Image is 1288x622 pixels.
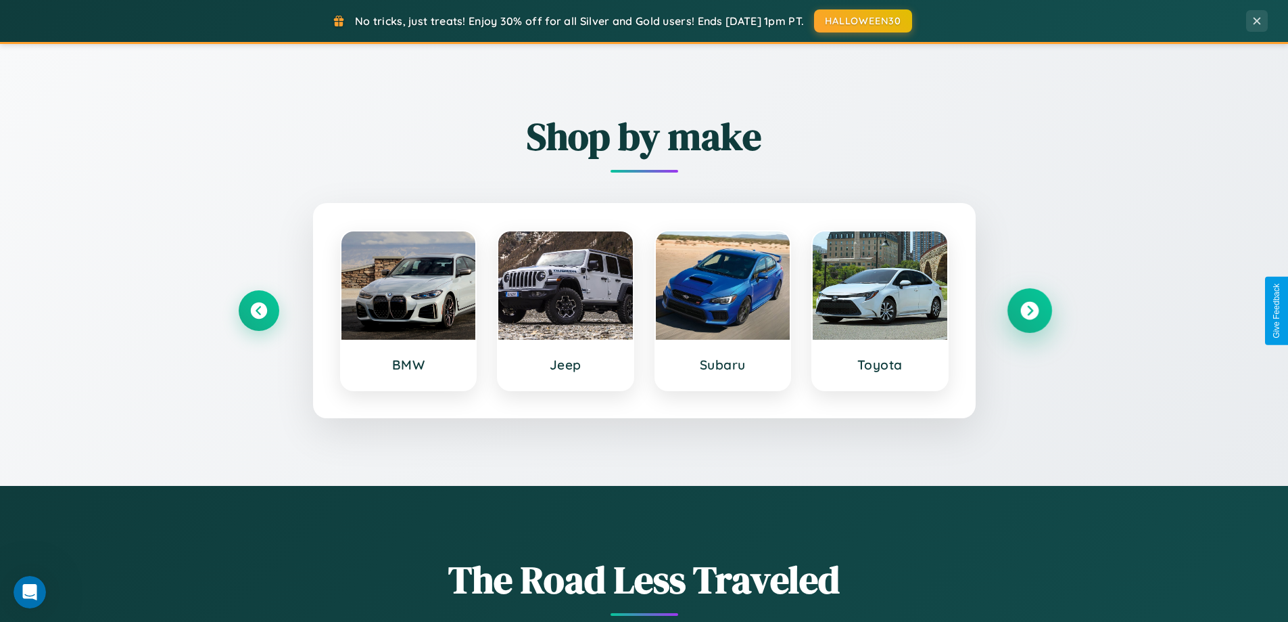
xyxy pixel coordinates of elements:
iframe: Intercom live chat [14,576,46,608]
h2: Shop by make [239,110,1050,162]
h3: Jeep [512,357,619,373]
div: Give Feedback [1272,284,1281,338]
span: No tricks, just treats! Enjoy 30% off for all Silver and Gold users! Ends [DATE] 1pm PT. [355,14,804,28]
h3: Toyota [826,357,934,373]
button: HALLOWEEN30 [814,9,912,32]
h3: BMW [355,357,462,373]
h3: Subaru [669,357,777,373]
h1: The Road Less Traveled [239,554,1050,606]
